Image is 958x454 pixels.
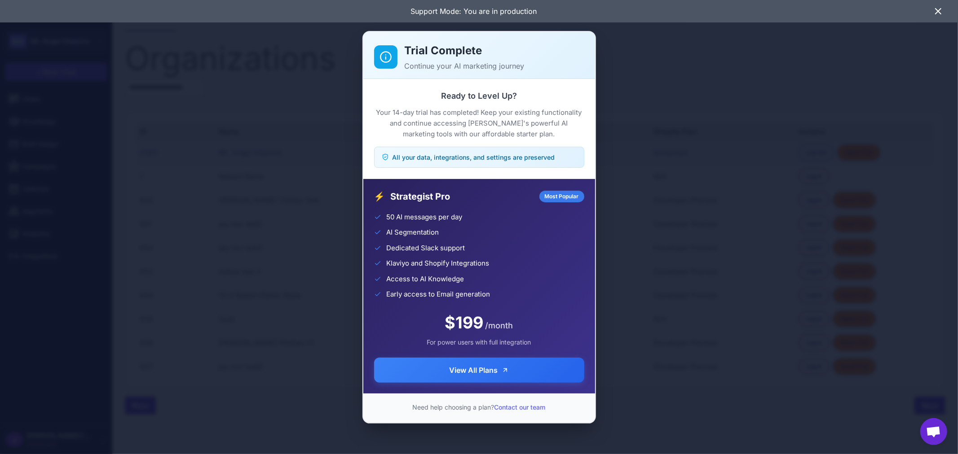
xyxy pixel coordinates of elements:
[494,403,546,411] a: Contact our team
[387,258,490,269] span: Klaviyo and Shopify Integrations
[405,61,584,71] p: Continue your AI marketing journey
[387,274,464,284] span: Access to AI Knowledge
[486,319,513,332] span: /month
[393,153,555,162] span: All your data, integrations, and settings are preserved
[387,289,490,300] span: Early access to Email generation
[374,190,385,203] span: ⚡
[450,365,498,375] span: View All Plans
[391,190,534,203] span: Strategist Pro
[405,43,584,59] h2: Trial Complete
[374,337,584,347] div: For power users with full integration
[387,243,465,253] span: Dedicated Slack support
[387,227,439,238] span: AI Segmentation
[539,191,584,202] div: Most Popular
[374,90,584,102] h3: Ready to Level Up?
[387,212,463,223] span: 50 AI messages per day
[445,310,484,335] span: $199
[920,418,947,445] div: Open chat
[374,402,584,412] p: Need help choosing a plan?
[374,358,584,383] button: View All Plans
[374,107,584,140] p: Your 14-day trial has completed! Keep your existing functionality and continue accessing [PERSON_...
